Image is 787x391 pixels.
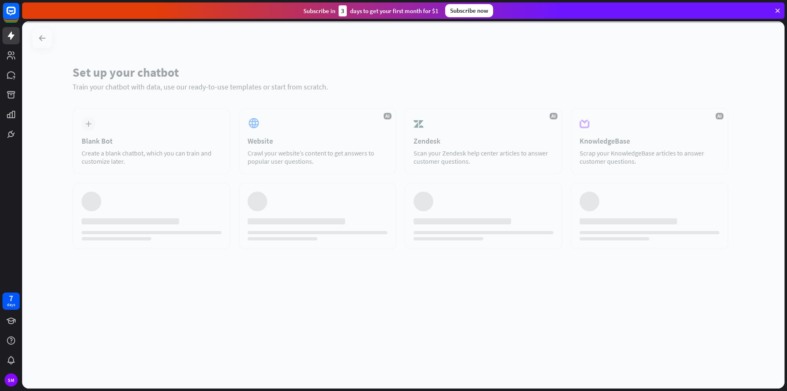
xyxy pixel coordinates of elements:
[2,293,20,310] a: 7 days
[5,373,18,386] div: SM
[339,5,347,16] div: 3
[7,302,15,308] div: days
[303,5,439,16] div: Subscribe in days to get your first month for $1
[9,295,13,302] div: 7
[445,4,493,17] div: Subscribe now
